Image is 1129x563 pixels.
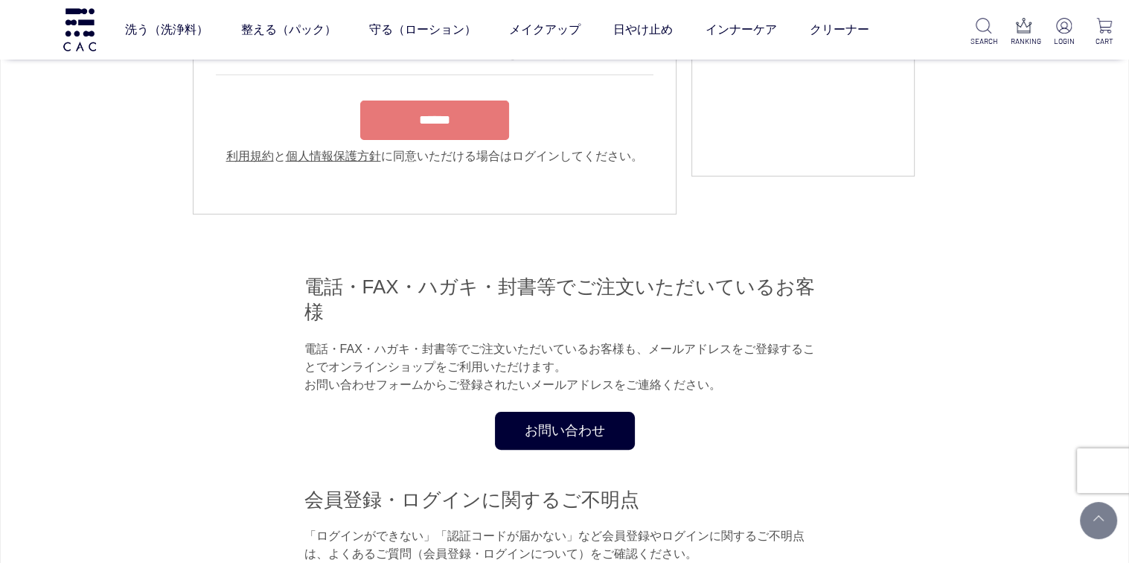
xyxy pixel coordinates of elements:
p: SEARCH [970,36,997,47]
a: クリーナー [810,9,869,51]
a: RANKING [1011,18,1037,47]
a: お問い合わせ [495,412,635,450]
p: LOGIN [1051,36,1077,47]
img: logo [61,8,98,51]
a: 守る（ローション） [369,9,476,51]
h2: 電話・FAX・ハガキ・封書等でご注文いただいているお客様 [304,274,825,325]
a: 洗う（洗浄料） [125,9,208,51]
p: CART [1091,36,1117,47]
h2: 会員登録・ログインに関するご不明点 [304,487,825,513]
a: CART [1091,18,1117,47]
a: インナーケア [706,9,777,51]
p: 「ログインができない」「認証コードが届かない」など会員登録やログインに関するご不明点は、よくあるご質問（会員登録・ログインについて）をご確認ください。 [304,527,825,563]
p: RANKING [1011,36,1037,47]
a: 個人情報保護方針 [286,150,381,162]
a: 整える（パック） [241,9,336,51]
div: と に同意いただける場合はログインしてください。 [216,147,653,165]
a: 利用規約 [226,150,274,162]
a: 日やけ止め [613,9,673,51]
a: LOGIN [1051,18,1077,47]
a: メイクアップ [509,9,581,51]
p: 電話・FAX・ハガキ・封書等でご注文いただいているお客様も、メールアドレスをご登録することでオンラインショップをご利用いただけます。 お問い合わせフォームからご登録されたいメールアドレスをご連絡... [304,340,825,394]
a: SEARCH [970,18,997,47]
